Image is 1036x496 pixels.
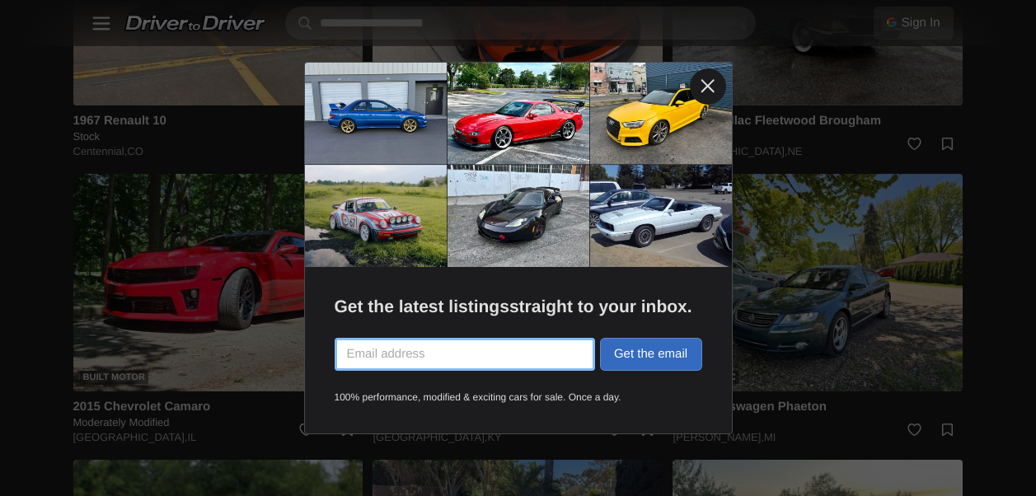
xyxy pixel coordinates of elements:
button: Get the email [600,338,702,371]
input: Email address [335,338,595,371]
img: cars cover photo [305,63,732,268]
h2: Get the latest listings straight to your inbox. [335,297,702,317]
small: 100% performance, modified & exciting cars for sale. Once a day. [335,391,702,405]
span: Get the email [614,347,687,361]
